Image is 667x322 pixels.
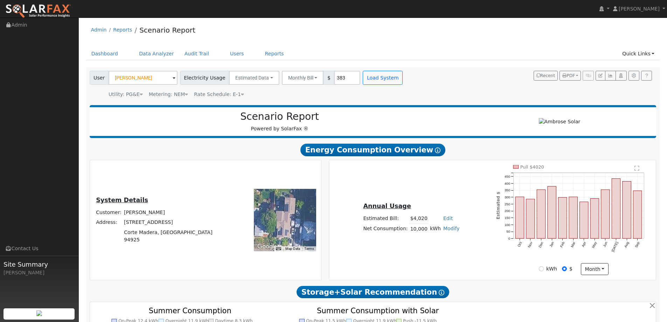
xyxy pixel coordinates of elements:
[562,73,575,78] span: PDF
[570,241,576,248] text: Mar
[256,242,279,251] a: Open this area in Google Maps (opens a new window)
[429,224,442,234] td: kWh
[95,208,123,218] td: Customer:
[36,310,42,316] img: retrieve
[548,186,556,239] rect: onclick=""
[439,290,444,295] i: Show Help
[617,47,660,60] a: Quick Links
[109,71,178,85] input: Select a User
[123,218,221,227] td: [STREET_ADDRESS]
[505,195,510,199] text: 300
[362,224,409,234] td: Net Consumption:
[591,199,599,239] rect: onclick=""
[179,47,214,60] a: Audit Trail
[276,246,281,251] button: Keyboard shortcuts
[435,148,440,153] i: Show Help
[562,266,567,271] input: $
[139,26,195,34] a: Scenario Report
[93,111,466,132] div: Powered by SolarFax ®
[4,260,75,269] span: Site Summary
[4,269,75,276] div: [PERSON_NAME]
[580,202,588,238] rect: onclick=""
[134,47,179,60] a: Data Analyzer
[581,241,587,248] text: Apr
[537,190,546,238] rect: onclick=""
[123,208,221,218] td: [PERSON_NAME]
[569,197,577,239] rect: onclick=""
[601,190,610,238] rect: onclick=""
[538,241,544,248] text: Dec
[634,241,641,248] text: Sep
[180,71,229,85] span: Electricity Usage
[496,192,501,219] text: Estimated $
[508,237,510,240] text: 0
[123,227,221,245] td: Corte Madera, [GEOGRAPHIC_DATA] 94925
[517,241,523,248] text: Oct
[505,223,510,227] text: 100
[515,197,524,239] rect: onclick=""
[520,164,544,170] text: Pull $4020
[641,71,652,81] a: Help Link
[603,241,609,248] text: Jun
[611,241,619,253] text: [DATE]
[109,91,143,98] div: Utility: PG&E
[96,197,148,204] u: System Details
[285,246,300,251] button: Map Data
[505,202,510,206] text: 250
[635,165,640,171] text: 
[539,266,544,271] input: kWh
[300,144,445,156] span: Energy Consumption Overview
[623,181,631,239] rect: onclick=""
[560,71,581,81] button: PDF
[363,203,411,210] u: Annual Usage
[549,241,555,248] text: Jan
[95,218,123,227] td: Address:
[581,263,609,275] button: month
[619,6,660,12] span: [PERSON_NAME]
[527,241,533,248] text: Nov
[260,47,289,60] a: Reports
[534,71,558,81] button: Recent
[624,241,630,248] text: Aug
[282,71,324,85] button: Monthly Bill
[323,71,334,85] span: $
[225,47,249,60] a: Users
[86,47,124,60] a: Dashboard
[297,286,449,299] span: Storage+Solar Recommendation
[505,209,510,213] text: 200
[304,247,314,251] a: Terms (opens in new tab)
[505,188,510,192] text: 350
[363,71,403,85] button: Load System
[505,181,510,185] text: 400
[256,242,279,251] img: Google
[113,27,132,33] a: Reports
[409,224,429,234] td: 10,000
[91,27,107,33] a: Admin
[558,198,567,239] rect: onclick=""
[526,199,535,238] rect: onclick=""
[149,306,231,315] text: Summer Consumption
[317,306,439,315] text: Summer Consumption with Solar
[591,241,598,249] text: May
[633,191,642,239] rect: onclick=""
[149,91,188,98] div: Metering: NEM
[546,265,557,273] label: kWh
[507,230,510,234] text: 50
[362,214,409,224] td: Estimated Bill:
[560,241,565,248] text: Feb
[616,71,626,81] button: Login As
[596,71,605,81] button: Edit User
[409,214,429,224] td: $4,020
[97,111,463,123] h2: Scenario Report
[612,179,620,239] rect: onclick=""
[605,71,616,81] button: Multi-Series Graph
[505,174,510,178] text: 450
[569,265,572,273] label: $
[628,71,639,81] button: Settings
[505,216,510,220] text: 150
[229,71,279,85] button: Estimated Data
[194,91,244,97] span: Alias: None
[443,215,453,221] a: Edit
[90,71,109,85] span: User
[443,226,460,231] a: Modify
